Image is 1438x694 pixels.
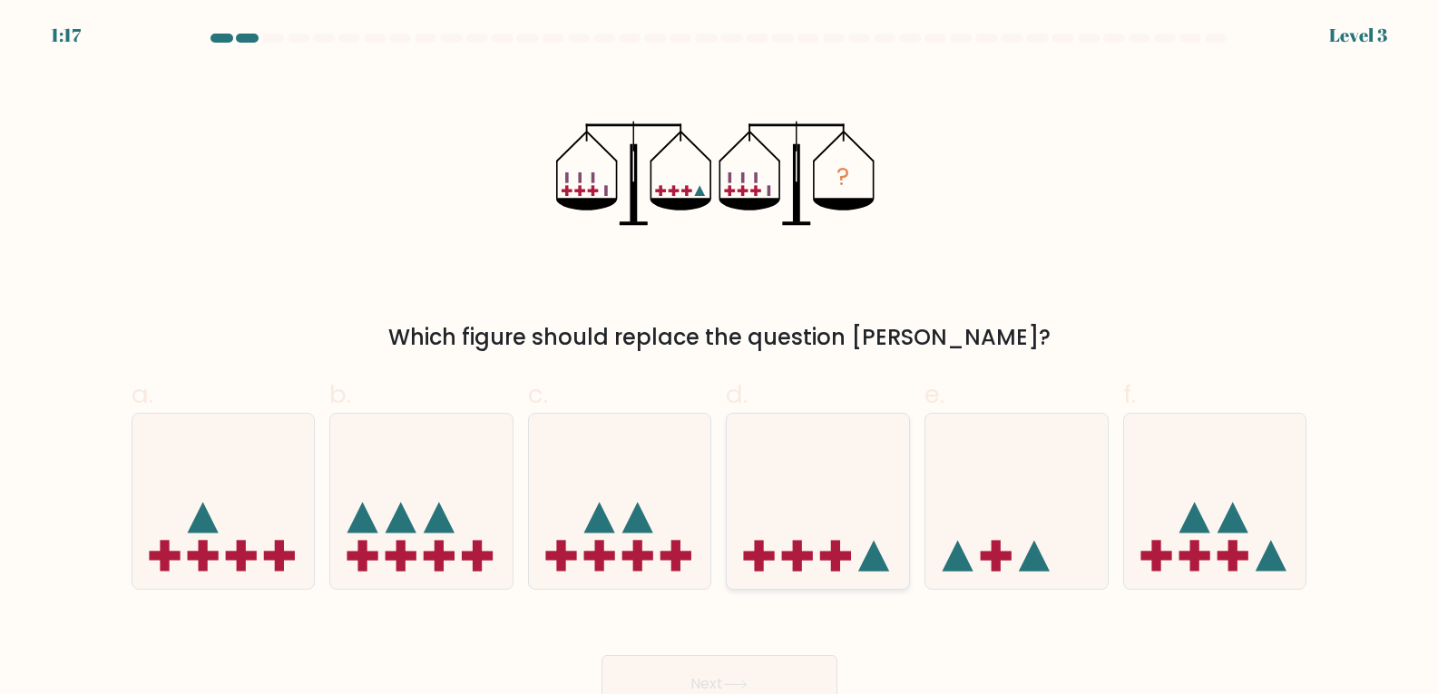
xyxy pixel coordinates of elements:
span: b. [329,376,351,412]
span: f. [1123,376,1136,412]
span: c. [528,376,548,412]
tspan: ? [836,160,849,193]
div: 1:17 [51,22,81,49]
div: Level 3 [1329,22,1387,49]
span: a. [132,376,153,412]
span: e. [924,376,944,412]
div: Which figure should replace the question [PERSON_NAME]? [142,321,1296,354]
span: d. [726,376,748,412]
